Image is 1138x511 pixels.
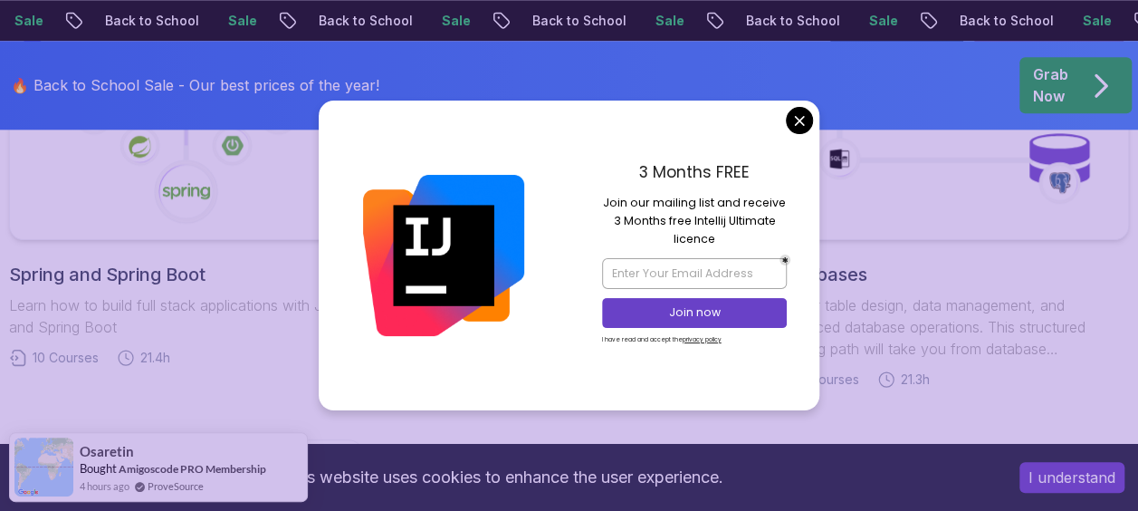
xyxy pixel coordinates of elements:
[212,12,270,30] p: Sale
[943,12,1066,30] p: Back to School
[140,349,170,367] span: 21.4h
[1033,63,1068,107] p: Grab Now
[775,262,1129,287] h2: Databases
[14,438,73,497] img: provesource social proof notification image
[119,461,266,477] a: Amigoscode PRO Membership
[730,12,853,30] p: Back to School
[80,461,117,476] span: Bought
[1066,12,1124,30] p: Sale
[516,12,639,30] p: Back to School
[9,294,363,338] p: Learn how to build full stack applications with Java and Spring Boot
[9,262,363,287] h2: Spring and Spring Boot
[148,478,204,494] a: ProveSource
[799,371,859,389] span: 5 Courses
[9,14,363,367] a: Spring and Spring BootLearn how to build full stack applications with Java and Spring Boot10 Cour...
[901,371,930,389] span: 21.3h
[302,12,426,30] p: Back to School
[426,12,483,30] p: Sale
[775,14,1129,389] a: DatabasesMaster table design, data management, and advanced database operations. This structured ...
[80,444,134,459] span: osaretin
[853,12,911,30] p: Sale
[639,12,697,30] p: Sale
[1019,462,1124,493] button: Accept cookies
[775,294,1129,360] p: Master table design, data management, and advanced database operations. This structured learning ...
[14,458,992,497] div: This website uses cookies to enhance the user experience.
[33,349,99,367] span: 10 Courses
[11,74,379,96] p: 🔥 Back to School Sale - Our best prices of the year!
[89,12,212,30] p: Back to School
[80,478,129,494] span: 4 hours ago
